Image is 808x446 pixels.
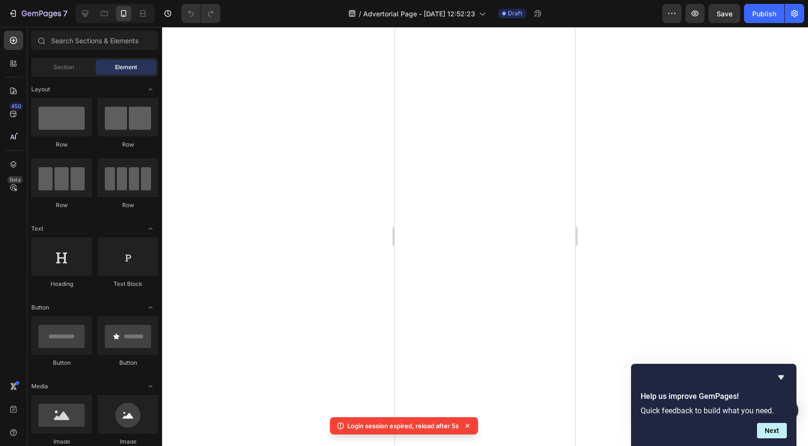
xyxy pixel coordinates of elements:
span: Toggle open [143,379,158,394]
div: Button [31,359,92,367]
button: Next question [757,423,787,438]
button: Save [708,4,740,23]
div: Image [98,437,158,446]
button: Hide survey [775,372,787,383]
span: Media [31,382,48,391]
p: Login session expired, reload after 5s [347,421,459,431]
div: Row [31,140,92,149]
span: Toggle open [143,221,158,236]
div: Beta [7,176,23,184]
span: / [359,9,361,19]
span: Layout [31,85,50,94]
input: Search Sections & Elements [31,31,158,50]
div: Undo/Redo [181,4,220,23]
div: Row [98,140,158,149]
span: Save [717,10,732,18]
span: Advertorial Page - [DATE] 12:52:23 [363,9,475,19]
iframe: Design area [395,27,575,446]
div: Row [98,201,158,210]
div: Help us improve GemPages! [641,372,787,438]
div: Publish [752,9,776,19]
p: Quick feedback to build what you need. [641,406,787,415]
span: Draft [508,9,522,18]
div: Text Block [98,280,158,288]
span: Button [31,303,49,312]
span: Toggle open [143,82,158,97]
span: Element [115,63,137,72]
span: Text [31,224,43,233]
div: Row [31,201,92,210]
div: Image [31,437,92,446]
span: Section [53,63,74,72]
div: 450 [9,102,23,110]
span: Toggle open [143,300,158,315]
div: Heading [31,280,92,288]
button: Publish [744,4,784,23]
div: Button [98,359,158,367]
p: 7 [63,8,67,19]
h2: Help us improve GemPages! [641,391,787,402]
button: 7 [4,4,72,23]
